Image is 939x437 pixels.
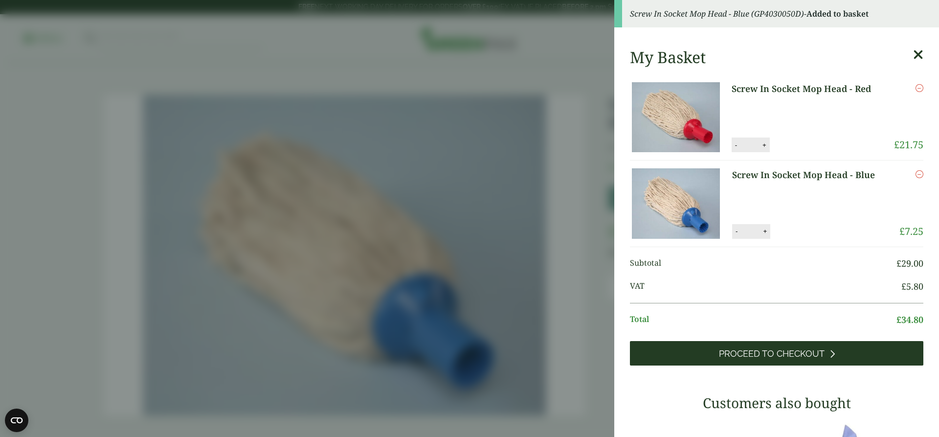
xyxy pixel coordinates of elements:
[630,257,896,270] span: Subtotal
[630,313,896,326] span: Total
[901,280,906,292] span: £
[732,82,883,95] a: Screw In Socket Mop Head - Red
[894,138,923,151] bdi: 21.75
[732,168,887,182] a: Screw In Socket Mop Head - Blue
[896,314,901,325] span: £
[901,280,923,292] bdi: 5.80
[719,348,825,359] span: Proceed to Checkout
[806,8,869,19] strong: Added to basket
[916,82,923,94] a: Remove this item
[899,225,923,238] bdi: 7.25
[896,314,923,325] bdi: 34.80
[916,168,923,180] a: Remove this item
[630,8,804,19] em: Screw In Socket Mop Head - Blue (GP4030050D)
[630,341,923,366] a: Proceed to Checkout
[894,138,899,151] span: £
[899,225,905,238] span: £
[760,141,769,149] button: +
[732,141,740,149] button: -
[896,257,901,269] span: £
[630,395,923,412] h3: Customers also bought
[630,48,706,67] h2: My Basket
[733,227,740,235] button: -
[630,280,901,293] span: VAT
[5,409,28,432] button: Open CMP widget
[896,257,923,269] bdi: 29.00
[760,227,770,235] button: +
